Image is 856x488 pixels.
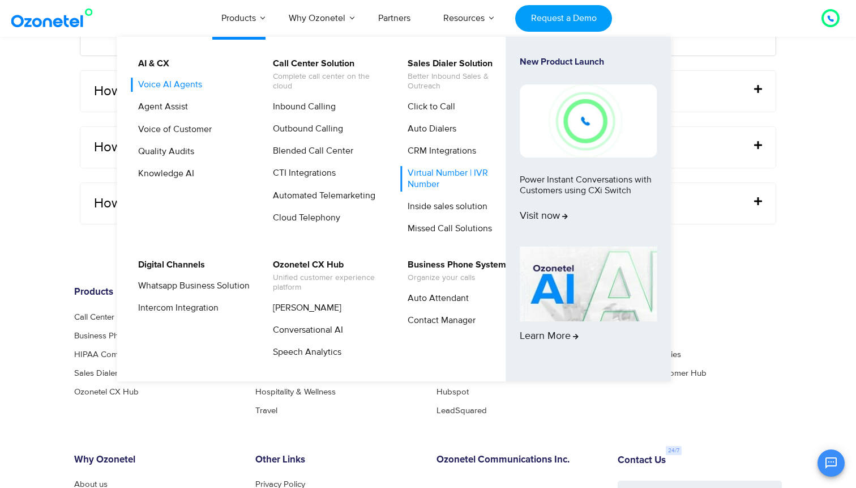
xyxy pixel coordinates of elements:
a: How do you get a virtual number for WhatsApp? [94,84,379,98]
a: Call Center Solution [74,313,147,321]
h6: Why Ozonetel [74,455,238,466]
span: Visit now [520,210,568,223]
span: Organize your calls [408,273,506,283]
a: Business Phone System [74,332,161,340]
a: Voice AI Agents [131,78,204,92]
a: Ozonetel CX Hub [74,388,139,396]
a: Inside sales solution [400,200,489,214]
img: AI [520,247,657,321]
a: Ozonetel CX HubUnified customer experience platform [266,258,386,294]
a: Learn More [520,247,657,362]
a: Whatsapp Business Solution [131,279,251,293]
a: [PERSON_NAME] [266,301,343,315]
div: How do you get a free virtual phone number for WhatsApp? [80,127,776,168]
a: Sales Dialer Solution [74,369,150,377]
a: Missed Call Solutions [400,222,494,236]
a: Travel [255,406,277,415]
a: Voice of Customer [131,122,213,137]
a: Blended Call Center [266,144,355,158]
a: Agent Assist [131,100,190,114]
a: AI & CX [131,57,171,71]
a: Request a Demo [515,5,612,32]
a: Business Phone SystemOrganize your calls [400,258,508,285]
button: Open chat [818,449,845,477]
div: How do you get a virtual number for WhatsApp? [80,71,776,112]
span: Better Inbound Sales & Outreach [408,72,519,91]
a: Automated Telemarketing [266,189,377,203]
a: CRM Integrations [400,144,478,158]
a: CTI Integrations [266,166,337,180]
a: New Product LaunchPower Instant Conversations with Customers using CXi SwitchVisit now [520,57,657,242]
h6: Products [74,287,238,298]
a: Hubspot [436,388,469,396]
a: LeadSquared [436,406,487,415]
span: Learn More [520,330,579,343]
a: HIPAA Compliant Call Center [74,350,181,359]
img: New-Project-17.png [520,84,657,157]
h6: Ozonetel Communications Inc. [436,455,601,466]
a: Click to Call [400,100,457,114]
a: Speech Analytics [266,345,343,359]
div: How do you get a virtual Canadian phone number in [GEOGRAPHIC_DATA]? [80,183,776,224]
a: Knowledge AI [131,167,196,181]
a: Outbound Calling [266,122,345,136]
a: Conversational AI [266,323,345,337]
h6: Other Links [255,455,420,466]
a: Intercom Integration [131,301,220,315]
a: Cloud Telephony [266,211,342,225]
span: Complete call center on the cloud [273,72,384,91]
a: Virtual Number | IVR Number [400,166,521,191]
a: Auto Dialers [400,122,458,136]
a: Inbound Calling [266,100,337,114]
span: Unified customer experience platform [273,273,384,292]
h6: Resources [618,287,782,298]
a: Digital Channels [131,258,207,272]
a: Hospitality & Wellness [255,388,336,396]
a: Quality Audits [131,145,196,159]
a: Auto Attendant [400,291,470,305]
a: Sales Dialer SolutionBetter Inbound Sales & Outreach [400,57,521,93]
a: Contact Manager [400,313,477,328]
a: How do you get a free virtual phone number for WhatsApp? [94,141,449,154]
a: How do you get a virtual Canadian phone number in [GEOGRAPHIC_DATA]? [94,197,546,210]
a: Call Center SolutionComplete call center on the cloud [266,57,386,93]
